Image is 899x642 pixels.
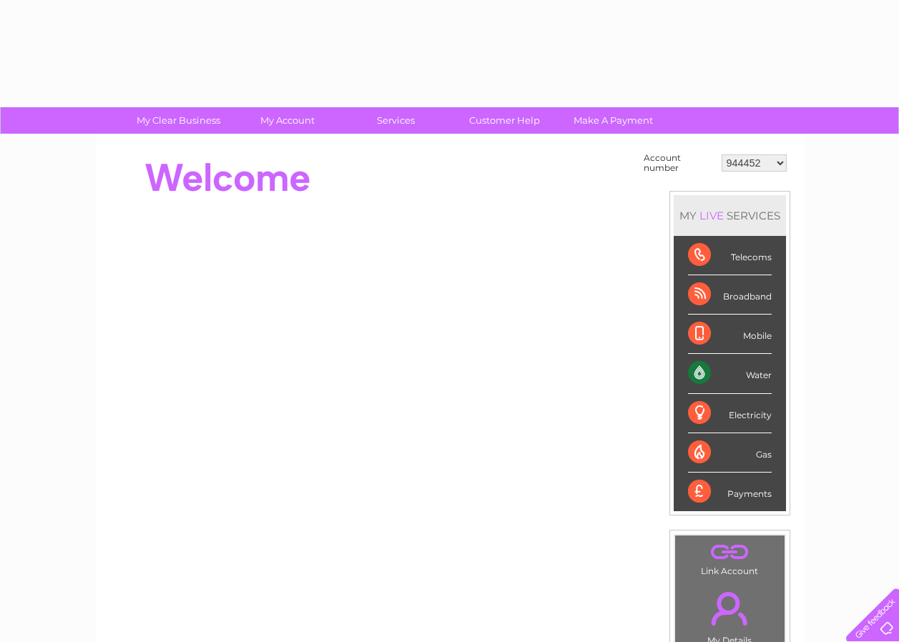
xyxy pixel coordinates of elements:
td: Account number [640,149,718,177]
div: Mobile [688,315,772,354]
div: LIVE [697,209,727,222]
a: Customer Help [446,107,564,134]
td: Link Account [674,535,785,580]
a: Make A Payment [554,107,672,134]
div: Electricity [688,394,772,433]
div: MY SERVICES [674,195,786,236]
div: Water [688,354,772,393]
a: . [679,539,781,564]
div: Gas [688,433,772,473]
a: . [679,583,781,633]
a: My Clear Business [119,107,237,134]
div: Payments [688,473,772,511]
a: My Account [228,107,346,134]
div: Broadband [688,275,772,315]
div: Telecoms [688,236,772,275]
a: Services [337,107,455,134]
